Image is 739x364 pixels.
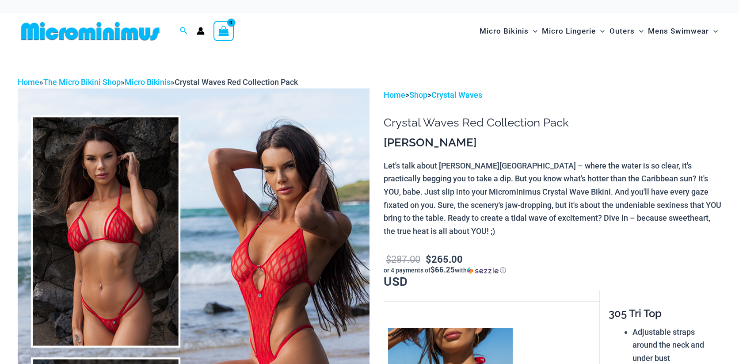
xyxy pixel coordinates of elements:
[477,18,540,45] a: Micro BikinisMenu ToggleMenu Toggle
[180,26,188,37] a: Search icon link
[384,159,721,238] p: Let's talk about [PERSON_NAME][GEOGRAPHIC_DATA] – where the water is so clear, it's practically b...
[175,77,298,87] span: Crystal Waves Red Collection Pack
[540,18,607,45] a: Micro LingerieMenu ToggleMenu Toggle
[476,16,721,46] nav: Site Navigation
[430,264,455,275] span: $66.25
[607,18,646,45] a: OutersMenu ToggleMenu Toggle
[467,267,499,275] img: Sezzle
[197,27,205,35] a: Account icon link
[384,266,721,275] div: or 4 payments of$66.25withSezzle Click to learn more about Sezzle
[609,20,635,42] span: Outers
[386,253,420,265] bdi: 287.00
[384,116,721,130] h1: Crystal Waves Red Collection Pack
[431,90,482,100] a: Crystal Waves
[43,77,121,87] a: The Micro Bikini Shop
[18,77,39,87] a: Home
[18,21,163,41] img: MM SHOP LOGO FLAT
[384,90,405,100] a: Home
[384,88,721,102] p: > >
[384,135,721,150] h3: [PERSON_NAME]
[213,21,234,41] a: View Shopping Cart, empty
[609,307,662,320] span: 305 Tri Top
[648,20,709,42] span: Mens Swimwear
[125,77,171,87] a: Micro Bikinis
[596,20,605,42] span: Menu Toggle
[384,266,721,275] div: or 4 payments of with
[646,18,720,45] a: Mens SwimwearMenu ToggleMenu Toggle
[409,90,427,100] a: Shop
[635,20,644,42] span: Menu Toggle
[426,253,463,265] bdi: 265.00
[542,20,596,42] span: Micro Lingerie
[709,20,718,42] span: Menu Toggle
[386,253,391,265] span: $
[384,252,721,287] p: USD
[529,20,537,42] span: Menu Toggle
[480,20,529,42] span: Micro Bikinis
[426,253,431,265] span: $
[18,77,298,87] span: » » »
